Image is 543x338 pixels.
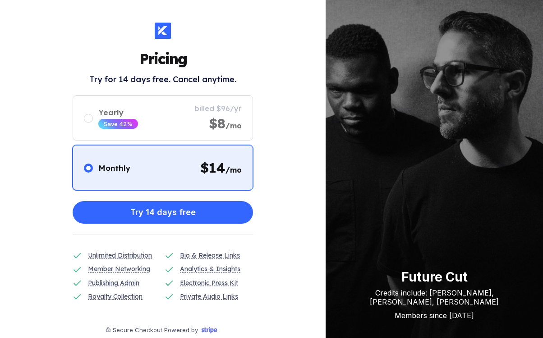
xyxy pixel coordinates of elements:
[180,264,240,274] div: Analytics & Insights
[194,104,242,113] div: billed $96/yr
[73,201,253,224] button: Try 14 days free
[209,115,242,132] div: $8
[98,108,138,117] div: Yearly
[89,74,236,84] h2: Try for 14 days free. Cancel anytime.
[139,50,187,68] h1: Pricing
[180,291,238,301] div: Private Audio Links
[344,311,525,320] div: Members since [DATE]
[88,250,152,260] div: Unlimited Distribution
[98,163,130,173] div: Monthly
[225,121,242,130] span: /mo
[113,326,198,333] div: Secure Checkout Powered by
[130,203,196,221] div: Try 14 days free
[225,165,242,174] span: /mo
[344,288,525,306] div: Credits include: [PERSON_NAME], [PERSON_NAME], [PERSON_NAME]
[104,120,133,127] div: Save 42%
[200,159,242,176] div: $ 14
[180,250,240,260] div: Bio & Release Links
[88,264,150,274] div: Member Networking
[344,269,525,285] div: Future Cut
[88,278,139,288] div: Publishing Admin
[88,291,143,301] div: Royalty Collection
[180,278,238,288] div: Electronic Press Kit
